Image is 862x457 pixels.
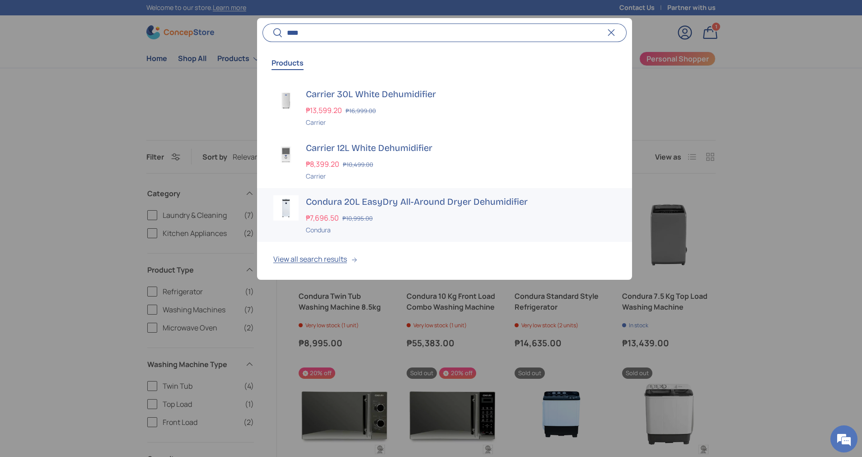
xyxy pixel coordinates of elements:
div: Chat with us now [47,51,152,62]
a: carrier-dehumidifier-12-liter-full-view-concepstore Carrier 12L White Dehumidifier ₱8,399.20 ₱10,... [257,134,632,188]
textarea: Type your message and hit 'Enter' [5,247,172,278]
span: We're online! [52,114,125,205]
img: carrier-dehumidifier-30-liter-full-view-concepstore [273,88,299,113]
strong: ₱13,599.20 [306,105,344,115]
s: ₱10,995.00 [342,214,373,222]
h3: Carrier 12L White Dehumidifier [306,141,616,154]
a: carrier-dehumidifier-30-liter-full-view-concepstore Carrier 30L White Dehumidifier ₱13,599.20 ₱16... [257,80,632,134]
h3: Carrier 30L White Dehumidifier [306,88,616,100]
s: ₱10,499.00 [343,160,373,169]
strong: ₱8,399.20 [306,159,342,169]
img: carrier-dehumidifier-12-liter-full-view-concepstore [273,141,299,167]
button: Products [272,52,304,73]
h3: Condura 20L EasyDry All-Around Dryer Dehumidifier [306,195,616,208]
div: Minimize live chat window [148,5,170,26]
div: Carrier [306,171,616,181]
div: Carrier [306,118,616,127]
button: View all search results [257,242,632,280]
img: condura-easy-dry-dehumidifier-full-view-concepstore.ph [273,195,299,221]
strong: ₱7,696.50 [306,213,341,223]
div: Condura [306,225,616,235]
a: condura-easy-dry-dehumidifier-full-view-concepstore.ph Condura 20L EasyDry All-Around Dryer Dehum... [257,188,632,242]
s: ₱16,999.00 [346,107,376,115]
